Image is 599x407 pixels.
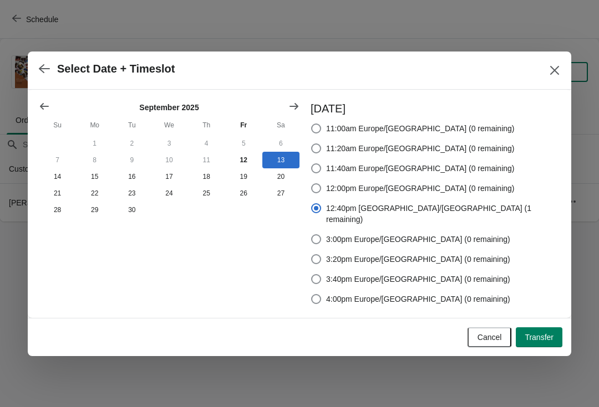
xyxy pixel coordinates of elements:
th: Thursday [188,115,225,135]
span: 3:20pm Europe/[GEOGRAPHIC_DATA] (0 remaining) [326,254,510,265]
button: Tuesday September 16 2025 [113,168,150,185]
span: 4:00pm Europe/[GEOGRAPHIC_DATA] (0 remaining) [326,293,510,305]
button: Show next month, October 2025 [284,96,304,116]
button: Monday September 8 2025 [76,152,113,168]
button: Sunday September 7 2025 [39,152,76,168]
span: 3:40pm Europe/[GEOGRAPHIC_DATA] (0 remaining) [326,274,510,285]
span: 12:00pm Europe/[GEOGRAPHIC_DATA] (0 remaining) [326,183,515,194]
th: Monday [76,115,113,135]
button: Sunday September 14 2025 [39,168,76,185]
th: Wednesday [150,115,187,135]
button: Sunday September 21 2025 [39,185,76,202]
button: Thursday September 4 2025 [188,135,225,152]
button: Today Friday September 12 2025 [225,152,262,168]
button: Friday September 5 2025 [225,135,262,152]
button: Tuesday September 9 2025 [113,152,150,168]
button: Sunday September 28 2025 [39,202,76,218]
button: Saturday September 20 2025 [262,168,299,185]
h2: Select Date + Timeslot [57,63,175,75]
span: 11:00am Europe/[GEOGRAPHIC_DATA] (0 remaining) [326,123,515,134]
button: Thursday September 11 2025 [188,152,225,168]
button: Friday September 26 2025 [225,185,262,202]
th: Sunday [39,115,76,135]
button: Thursday September 25 2025 [188,185,225,202]
button: Cancel [468,327,512,347]
button: Monday September 15 2025 [76,168,113,185]
button: Monday September 1 2025 [76,135,113,152]
button: Wednesday September 24 2025 [150,185,187,202]
button: Close [545,60,565,80]
button: Saturday September 13 2025 [262,152,299,168]
button: Tuesday September 23 2025 [113,185,150,202]
button: Thursday September 18 2025 [188,168,225,185]
button: Show previous month, August 2025 [34,96,54,116]
button: Monday September 22 2025 [76,185,113,202]
button: Saturday September 27 2025 [262,185,299,202]
span: Transfer [525,333,554,342]
button: Wednesday September 3 2025 [150,135,187,152]
th: Friday [225,115,262,135]
button: Tuesday September 2 2025 [113,135,150,152]
button: Wednesday September 17 2025 [150,168,187,185]
span: 12:40pm [GEOGRAPHIC_DATA]/[GEOGRAPHIC_DATA] (1 remaining) [326,203,560,225]
button: Friday September 19 2025 [225,168,262,185]
span: Cancel [478,333,502,342]
span: 3:00pm Europe/[GEOGRAPHIC_DATA] (0 remaining) [326,234,510,245]
button: Tuesday September 30 2025 [113,202,150,218]
th: Saturday [262,115,299,135]
button: Monday September 29 2025 [76,202,113,218]
button: Wednesday September 10 2025 [150,152,187,168]
th: Tuesday [113,115,150,135]
h3: [DATE] [311,101,560,116]
button: Transfer [516,327,562,347]
span: 11:40am Europe/[GEOGRAPHIC_DATA] (0 remaining) [326,163,515,174]
button: Saturday September 6 2025 [262,135,299,152]
span: 11:20am Europe/[GEOGRAPHIC_DATA] (0 remaining) [326,143,515,154]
